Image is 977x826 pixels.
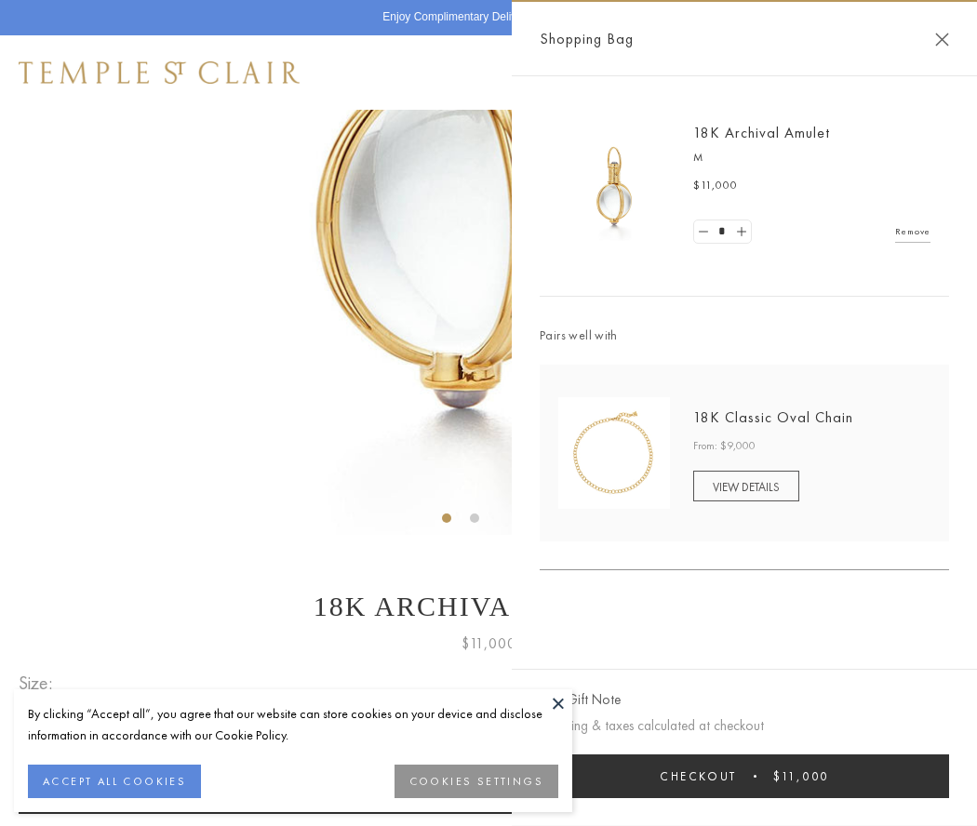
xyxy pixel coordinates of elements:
[540,714,949,738] p: Shipping & taxes calculated at checkout
[19,591,958,622] h1: 18K Archival Amulet
[19,61,300,84] img: Temple St. Clair
[540,754,949,798] button: Checkout $11,000
[693,407,853,427] a: 18K Classic Oval Chain
[773,768,829,784] span: $11,000
[693,437,756,456] span: From: $9,000
[935,33,949,47] button: Close Shopping Bag
[694,220,713,244] a: Set quantity to 0
[540,688,621,712] button: Add Gift Note
[540,27,634,51] span: Shopping Bag
[558,397,670,509] img: N88865-OV18
[462,632,516,656] span: $11,000
[28,703,558,746] div: By clicking “Accept all”, you agree that our website can store cookies on your device and disclos...
[713,479,780,495] span: VIEW DETAILS
[693,471,799,501] a: VIEW DETAILS
[895,221,930,242] a: Remove
[540,325,949,346] span: Pairs well with
[731,220,750,244] a: Set quantity to 2
[693,123,830,142] a: 18K Archival Amulet
[693,149,930,167] p: M
[660,768,737,784] span: Checkout
[382,8,584,27] p: Enjoy Complimentary Delivery & Returns
[693,177,738,195] span: $11,000
[19,668,60,699] span: Size:
[28,765,201,798] button: ACCEPT ALL COOKIES
[395,765,558,798] button: COOKIES SETTINGS
[558,130,670,242] img: 18K Archival Amulet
